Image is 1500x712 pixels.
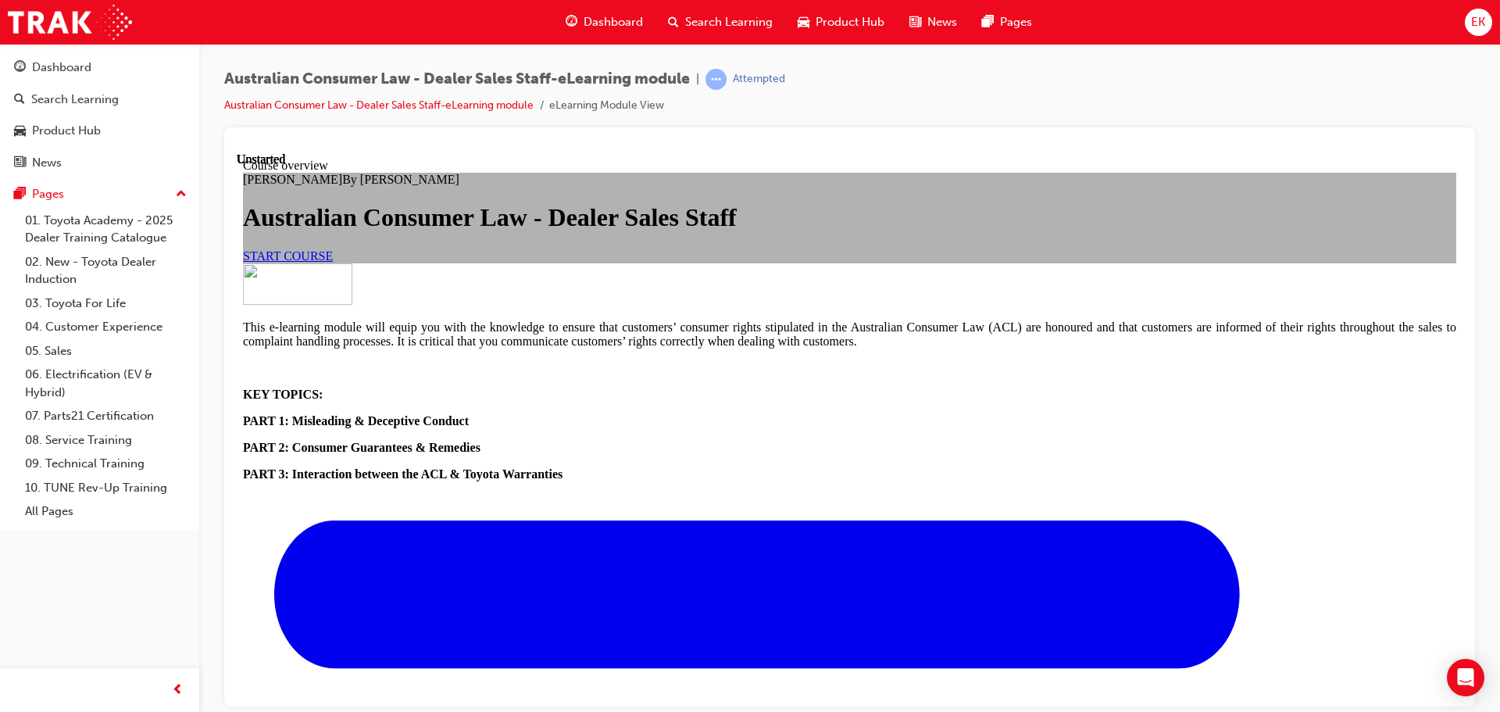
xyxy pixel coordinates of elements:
div: Pages [32,185,64,203]
span: search-icon [668,13,679,32]
span: news-icon [909,13,921,32]
button: DashboardSearch LearningProduct HubNews [6,50,193,180]
a: News [6,148,193,177]
span: news-icon [14,156,26,170]
div: Open Intercom Messenger [1447,659,1484,696]
img: Trak [8,5,132,40]
span: pages-icon [982,13,994,32]
div: Attempted [733,72,785,87]
a: 06. Electrification (EV & Hybrid) [19,363,193,404]
a: Dashboard [6,53,193,82]
span: learningRecordVerb_ATTEMPT-icon [705,69,727,90]
span: By [PERSON_NAME] [105,20,223,34]
span: Pages [1000,13,1032,31]
button: Pages [6,180,193,209]
a: 01. Toyota Academy - 2025 Dealer Training Catalogue [19,209,193,250]
strong: PART 3: Interaction between the ACL & Toyota Warranties [6,315,326,328]
span: car-icon [798,13,809,32]
span: | [696,70,699,88]
span: pages-icon [14,188,26,202]
div: Product Hub [32,122,101,140]
strong: PART 1: Misleading & Deceptive Conduct [6,262,232,275]
span: Dashboard [584,13,643,31]
strong: PART 2: Consumer Guarantees & Remedies [6,288,244,302]
a: START COURSE [6,97,96,110]
a: search-iconSearch Learning [655,6,785,38]
a: 10. TUNE Rev-Up Training [19,476,193,500]
a: car-iconProduct Hub [785,6,897,38]
a: news-iconNews [897,6,970,38]
a: 04. Customer Experience [19,315,193,339]
span: car-icon [14,124,26,138]
a: 03. Toyota For Life [19,292,193,316]
span: News [927,13,957,31]
div: Search Learning [31,91,119,109]
span: Search Learning [685,13,773,31]
a: 07. Parts21 Certification [19,404,193,428]
a: 08. Service Training [19,428,193,453]
span: up-icon [176,184,187,205]
button: EK [1465,9,1492,36]
a: Australian Consumer Law - Dealer Sales Staff-eLearning module [224,98,534,112]
span: prev-icon [172,681,184,700]
span: Product Hub [816,13,884,31]
div: Dashboard [32,59,91,77]
li: eLearning Module View [549,97,664,115]
span: [PERSON_NAME] [6,20,105,34]
span: Course overview [6,6,91,20]
a: guage-iconDashboard [553,6,655,38]
span: Australian Consumer Law - Dealer Sales Staff-eLearning module [224,70,690,88]
a: 09. Technical Training [19,452,193,476]
a: All Pages [19,499,193,524]
span: guage-icon [566,13,577,32]
div: News [32,154,62,172]
strong: KEY TOPICS: [6,235,86,249]
a: Search Learning [6,85,193,114]
span: search-icon [14,93,25,107]
p: This e-learning module will equip you with the knowledge to ensure that customers’ consumer right... [6,168,1220,196]
a: 05. Sales [19,339,193,363]
a: pages-iconPages [970,6,1045,38]
h1: Australian Consumer Law - Dealer Sales Staff [6,51,1220,80]
span: EK [1471,13,1485,31]
a: 02. New - Toyota Dealer Induction [19,250,193,292]
span: guage-icon [14,61,26,75]
a: Product Hub [6,116,193,145]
